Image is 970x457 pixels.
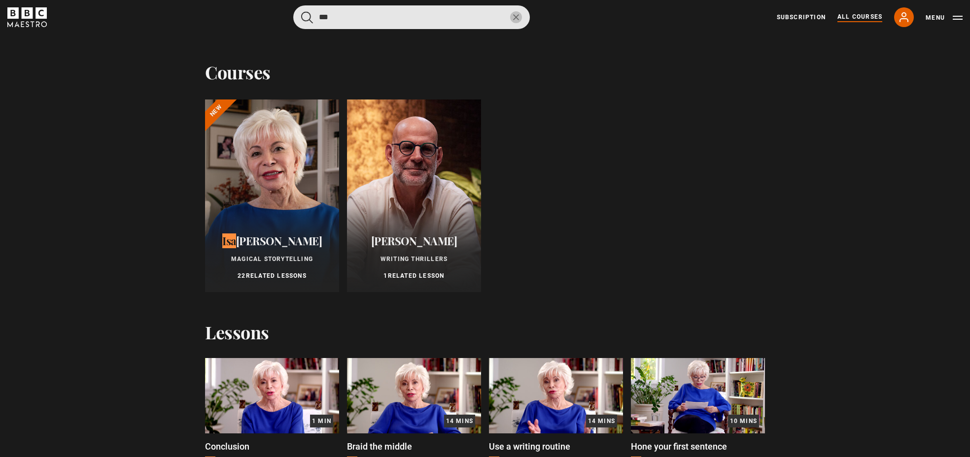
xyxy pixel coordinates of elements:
a: All Courses [837,12,882,22]
button: Clear the search query [510,11,522,23]
button: Submit the search query [301,11,313,24]
input: Search [293,5,530,29]
a: Subscription [777,13,826,22]
button: Toggle navigation [926,13,963,23]
svg: BBC Maestro [7,7,47,27]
